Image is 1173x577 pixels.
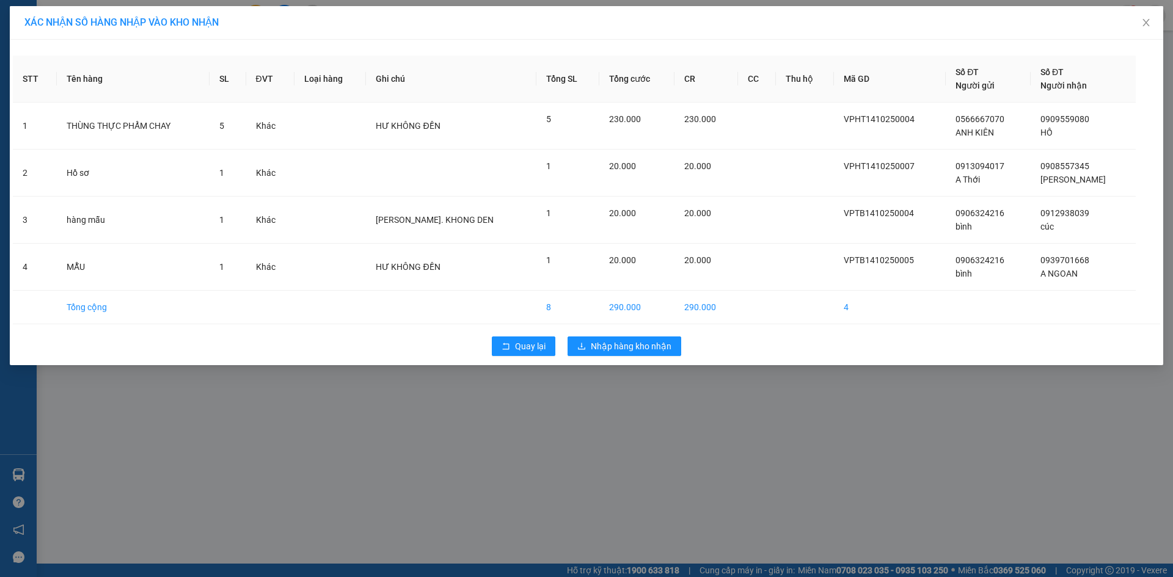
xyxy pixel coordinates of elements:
span: HỒ [1040,128,1053,137]
span: 1 [219,215,224,225]
span: 20.000 [684,208,711,218]
td: 290.000 [599,291,674,324]
th: STT [13,56,57,103]
span: 1 [546,208,551,218]
span: A Thới [956,175,980,184]
span: 0566667070 [956,114,1004,124]
span: Số ĐT [956,67,979,77]
th: Tên hàng [57,56,210,103]
span: ANH KIÊN [956,128,994,137]
span: 20.000 [609,255,636,265]
span: bình [956,222,972,231]
span: 230.000 [609,114,641,124]
td: 4 [13,244,57,291]
td: 3 [13,197,57,244]
span: HƯ KHÔNG ĐỀN [376,262,440,272]
span: [PERSON_NAME]. KHONG DEN [376,215,494,225]
span: VPHT1410250007 [844,161,915,171]
span: Nhập hàng kho nhận [591,339,671,353]
span: 20.000 [684,255,711,265]
th: Tổng SL [536,56,599,103]
button: rollbackQuay lại [492,336,555,356]
span: bình [956,269,972,278]
th: Ghi chú [366,56,536,103]
span: XÁC NHẬN SỐ HÀNG NHẬP VÀO KHO NHẬN [24,16,219,28]
th: Tổng cước [599,56,674,103]
td: 2 [13,150,57,197]
span: 230.000 [684,114,716,124]
button: downloadNhập hàng kho nhận [568,336,681,356]
span: VPTB1410250005 [844,255,914,265]
td: 1 [13,103,57,150]
span: [PERSON_NAME] [1040,175,1106,184]
th: CR [674,56,738,103]
span: 5 [546,114,551,124]
td: Hồ sơ [57,150,210,197]
span: 1 [219,168,224,178]
span: VPHT1410250004 [844,114,915,124]
span: A NGOAN [1040,269,1078,278]
td: 290.000 [674,291,738,324]
td: THÙNG THỰC PHẨM CHAY [57,103,210,150]
span: 0909559080 [1040,114,1089,124]
span: Số ĐT [1040,67,1064,77]
span: Người nhận [1040,81,1087,90]
span: close [1141,18,1151,27]
td: MẪU [57,244,210,291]
td: hàng mẫu [57,197,210,244]
span: 0906324216 [956,208,1004,218]
th: Mã GD [834,56,946,103]
span: 20.000 [609,208,636,218]
span: 0906324216 [956,255,1004,265]
th: Loại hàng [294,56,367,103]
span: rollback [502,342,510,352]
span: Người gửi [956,81,995,90]
button: Close [1129,6,1163,40]
span: 1 [546,255,551,265]
td: Khác [246,150,294,197]
th: CC [738,56,776,103]
th: ĐVT [246,56,294,103]
span: 0913094017 [956,161,1004,171]
td: 8 [536,291,599,324]
span: HƯ KHÔNG ĐỀN [376,121,440,131]
span: 5 [219,121,224,131]
span: cúc [1040,222,1054,231]
td: 4 [834,291,946,324]
span: 20.000 [609,161,636,171]
td: Khác [246,197,294,244]
td: Khác [246,103,294,150]
span: VPTB1410250004 [844,208,914,218]
td: Khác [246,244,294,291]
span: download [577,342,586,352]
span: Quay lại [515,339,546,353]
th: Thu hộ [776,56,834,103]
td: Tổng cộng [57,291,210,324]
span: 0939701668 [1040,255,1089,265]
span: 1 [219,262,224,272]
span: 20.000 [684,161,711,171]
span: 1 [546,161,551,171]
span: 0912938039 [1040,208,1089,218]
span: 0908557345 [1040,161,1089,171]
th: SL [210,56,246,103]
